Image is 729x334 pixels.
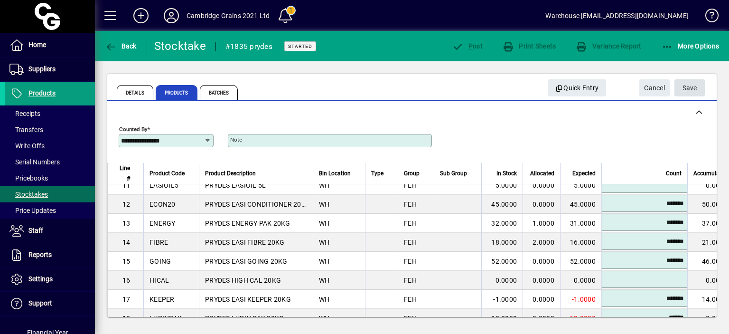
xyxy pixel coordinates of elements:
[122,219,131,227] span: 13
[530,168,554,179] span: Allocated
[187,8,270,23] div: Cambridge Grains 2021 Ltd
[156,7,187,24] button: Profile
[154,38,206,54] div: Stocktake
[481,290,523,309] td: -1.0000
[404,168,428,179] div: Group
[200,85,238,100] span: Batches
[639,79,670,96] button: Cancel
[523,176,560,195] td: 0.0000
[122,277,131,284] span: 16
[523,233,560,252] td: 2.0000
[9,207,56,214] span: Price Updates
[28,251,52,258] span: Reports
[404,168,420,179] span: Group
[117,85,153,100] span: Details
[5,202,95,219] a: Price Updates
[523,214,560,233] td: 1.0000
[5,219,95,243] a: Staff
[371,168,392,179] div: Type
[150,168,193,179] div: Product Code
[481,214,523,233] td: 32.0000
[9,142,45,150] span: Write Offs
[119,126,147,133] mat-label: Counted By
[319,168,351,179] span: Bin Location
[481,233,523,252] td: 18.0000
[572,296,596,303] span: -1.0000
[319,181,330,189] span: WH
[150,219,176,227] span: ENERGY
[120,163,130,184] span: Line #
[205,258,288,265] span: PRYDES EASI GOING 20KG
[693,168,728,179] span: Accumulated
[230,136,242,143] mat-label: Note
[572,168,596,179] span: Expected
[205,219,290,227] span: PRYDES ENERGY PAK 20KG
[5,57,95,81] a: Suppliers
[481,271,523,290] td: 0.0000
[440,168,476,179] div: Sub Group
[205,239,285,246] span: PRYDES EASI FIBRE 20KG
[523,271,560,290] td: 0.0000
[693,181,728,190] div: 0.0000
[5,105,95,122] a: Receipts
[570,219,596,227] span: 31.0000
[122,315,131,322] span: 18
[5,267,95,291] a: Settings
[122,258,131,265] span: 15
[28,89,56,97] span: Products
[9,126,43,134] span: Transfers
[570,258,596,265] span: 52.0000
[319,200,330,208] span: WH
[205,315,284,322] span: PRYDES LUPIN PAK 20KG
[674,79,705,96] button: Save
[319,219,330,227] span: WH
[481,195,523,214] td: 45.0000
[9,191,48,198] span: Stocktakes
[523,252,560,271] td: 0.0000
[693,257,728,266] div: 46.0000
[481,309,523,328] td: -12.0000
[150,200,176,208] span: ECON20
[205,168,307,179] div: Product Description
[122,181,131,189] span: 11
[574,181,596,189] span: 5.0000
[693,314,728,323] div: 0.0000
[5,33,95,57] a: Home
[205,168,256,179] span: Product Description
[122,200,131,208] span: 12
[5,122,95,138] a: Transfers
[28,275,53,283] span: Settings
[662,42,720,50] span: More Options
[404,219,417,227] span: FEH
[404,239,417,246] span: FEH
[404,200,417,208] span: FEH
[120,163,139,184] div: Line #
[545,8,689,23] div: Warehouse [EMAIL_ADDRESS][DOMAIN_NAME]
[122,239,131,246] span: 14
[574,277,596,284] span: 0.0000
[150,296,175,303] span: KEEPER
[693,238,728,247] div: 21.0000
[225,39,272,54] div: #1835 prydes
[9,158,60,166] span: Serial Numbers
[103,38,139,55] button: Back
[205,277,281,284] span: PRYDES HIGH CAL 20KG
[9,174,48,182] span: Pricebooks
[5,292,95,315] a: Support
[481,176,523,195] td: 5.0000
[496,168,517,179] span: In Stock
[288,43,312,49] span: Started
[28,41,46,48] span: Home
[5,170,95,186] a: Pricebooks
[548,79,606,96] button: Quick Entry
[404,277,417,284] span: FEH
[555,80,598,96] span: Quick Entry
[9,110,40,117] span: Receipts
[126,7,156,24] button: Add
[693,276,728,285] div: 0.0000
[5,138,95,154] a: Write Offs
[523,309,560,328] td: 0.0000
[481,252,523,271] td: 52.0000
[150,181,178,189] span: EASIOIL5
[5,154,95,170] a: Serial Numbers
